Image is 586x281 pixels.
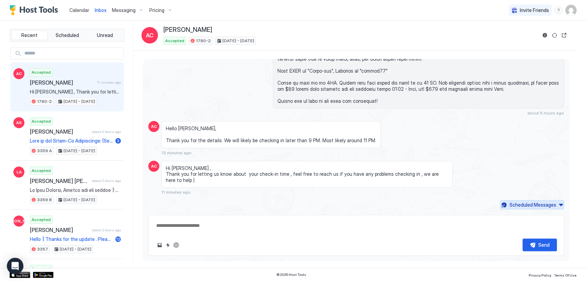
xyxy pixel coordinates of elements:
[16,169,22,175] span: LA
[69,7,89,14] a: Calendar
[21,32,37,38] span: Recent
[527,110,564,115] span: about 5 hours ago
[56,32,79,38] span: Scheduled
[16,120,22,126] span: AS
[30,89,121,95] span: Hi [PERSON_NAME] , Thank you for letting us know about your check-in time , feel free to reach us...
[32,217,51,223] span: Accepted
[95,7,106,13] span: Inbox
[565,5,576,16] div: User profile
[146,31,153,39] span: AC
[520,7,549,13] span: Invite Friends
[11,30,48,40] button: Recent
[37,246,48,252] span: 3357
[276,272,306,277] span: © 2025 Host Tools
[32,118,51,124] span: Accepted
[10,29,125,42] div: tab-group
[165,38,184,44] span: Accepted
[522,239,557,251] button: Send
[222,38,254,44] span: [DATE] - [DATE]
[69,7,89,13] span: Calendar
[30,178,89,184] span: [PERSON_NAME] [PERSON_NAME]
[172,241,180,249] button: ChatGPT Auto Reply
[16,71,22,77] span: AC
[554,6,563,14] div: menu
[500,200,564,209] button: Scheduled Messages
[529,271,551,278] a: Privacy Policy
[7,258,23,274] div: Open Intercom Messenger
[151,163,157,169] span: AC
[49,30,85,40] button: Scheduled
[33,272,54,278] a: Google Play Store
[161,150,192,155] span: 13 minutes ago
[64,148,95,154] span: [DATE] - [DATE]
[149,7,164,13] span: Pricing
[560,31,568,39] button: Open reservation
[161,190,191,195] span: 11 minutes ago
[10,272,30,278] a: App Store
[92,179,121,183] span: about 2 hours ago
[30,79,94,86] span: [PERSON_NAME]
[95,7,106,14] a: Inbox
[529,273,551,277] span: Privacy Policy
[37,98,52,105] span: 1780-2
[60,246,91,252] span: [DATE] - [DATE]
[509,201,556,208] div: Scheduled Messages
[22,48,124,59] input: Input Field
[166,165,448,183] span: Hi [PERSON_NAME] , Thank you for letting us know about your check-in time , feel free to reach us...
[32,168,51,174] span: Accepted
[196,38,211,44] span: 1780-2
[37,197,52,203] span: 3359 B
[64,98,95,105] span: [DATE] - [DATE]
[166,125,376,144] span: Hello [PERSON_NAME], Thank you for the details. We will likely be checking in later than 9 PM. Mo...
[538,241,550,248] div: Send
[112,7,136,13] span: Messaging
[32,69,51,75] span: Accepted
[30,236,113,242] span: Hello :) Thanks for the update . Please feel free to get in touch with us if you have any problem...
[554,273,576,277] span: Terms Of Use
[10,5,61,15] a: Host Tools Logo
[116,236,120,242] span: 12
[541,31,549,39] button: Reservation information
[151,123,157,130] span: AC
[164,241,172,249] button: Quick reply
[2,218,36,224] span: [PERSON_NAME]
[32,266,51,272] span: Accepted
[87,30,123,40] button: Unread
[30,128,89,135] span: [PERSON_NAME]
[97,32,113,38] span: Unread
[64,197,95,203] span: [DATE] - [DATE]
[30,187,121,193] span: Lo Ipsu Dolorsi, Ametco adi eli seddoe :) Tempor inci utla et dol ma aliqu enim ad mi ven quis no...
[30,138,113,144] span: Lore ip dol Sitam-Co Adipiscinge: (Seddoe tempo in ut 2LA) Etdolor: 2328M Aliquae Ad, Minimven, Q...
[37,148,52,154] span: 3359 A
[554,271,576,278] a: Terms Of Use
[92,228,121,232] span: about 2 hours ago
[163,26,212,34] span: [PERSON_NAME]
[156,241,164,249] button: Upload image
[97,80,121,85] span: 11 minutes ago
[92,130,121,134] span: about 2 hours ago
[30,227,89,233] span: [PERSON_NAME]
[550,31,559,39] button: Sync reservation
[117,138,119,143] span: 3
